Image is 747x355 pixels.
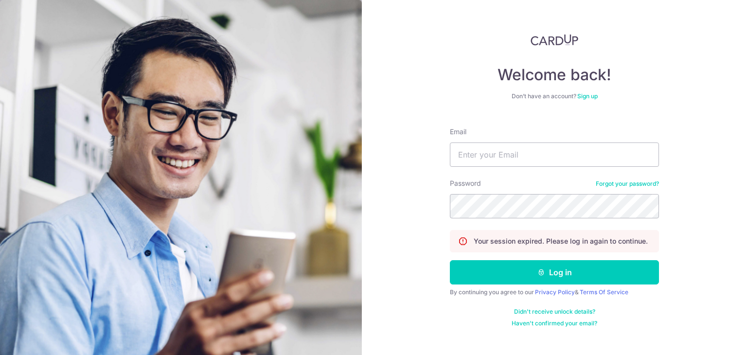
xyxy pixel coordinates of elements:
[450,65,659,85] h4: Welcome back!
[450,260,659,284] button: Log in
[450,127,466,137] label: Email
[450,142,659,167] input: Enter your Email
[514,308,595,316] a: Didn't receive unlock details?
[531,34,578,46] img: CardUp Logo
[450,178,481,188] label: Password
[580,288,628,296] a: Terms Of Service
[535,288,575,296] a: Privacy Policy
[474,236,648,246] p: Your session expired. Please log in again to continue.
[596,180,659,188] a: Forgot your password?
[450,288,659,296] div: By continuing you agree to our &
[450,92,659,100] div: Don’t have an account?
[577,92,598,100] a: Sign up
[512,319,597,327] a: Haven't confirmed your email?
